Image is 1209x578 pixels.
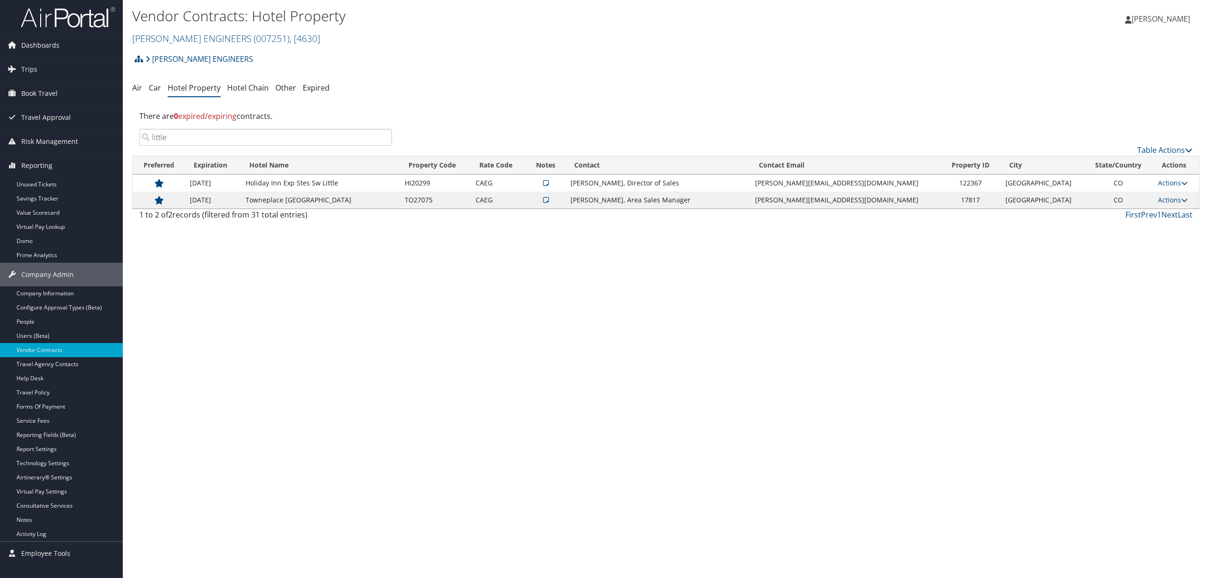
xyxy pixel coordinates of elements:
[1001,192,1084,209] td: [GEOGRAPHIC_DATA]
[139,209,392,225] div: 1 to 2 of records (filtered from 31 total entries)
[275,83,296,93] a: Other
[1158,178,1188,187] a: Actions
[750,192,941,209] td: [PERSON_NAME][EMAIL_ADDRESS][DOMAIN_NAME]
[174,111,237,121] span: expired/expiring
[21,106,71,129] span: Travel Approval
[185,192,241,209] td: [DATE]
[133,156,185,175] th: Preferred: activate to sort column ascending
[289,32,320,45] span: , [ 4630 ]
[1161,209,1178,220] a: Next
[471,156,526,175] th: Rate Code: activate to sort column ascending
[168,83,221,93] a: Hotel Property
[566,192,750,209] td: [PERSON_NAME], Area Sales Manager
[400,175,471,192] td: HI20299
[227,83,269,93] a: Hotel Chain
[750,156,941,175] th: Contact Email: activate to sort column ascending
[1178,209,1192,220] a: Last
[139,129,392,146] input: Search
[254,32,289,45] span: ( 007251 )
[21,82,58,105] span: Book Travel
[132,83,142,93] a: Air
[1132,14,1190,24] span: [PERSON_NAME]
[1001,175,1084,192] td: [GEOGRAPHIC_DATA]
[566,156,750,175] th: Contact: activate to sort column ascending
[1001,156,1084,175] th: City: activate to sort column descending
[21,263,74,286] span: Company Admin
[132,32,320,45] a: [PERSON_NAME] ENGINEERS
[940,175,1001,192] td: 122367
[400,192,471,209] td: TO27075
[1158,195,1188,204] a: Actions
[21,34,60,57] span: Dashboards
[1157,209,1161,220] a: 1
[1137,145,1192,155] a: Table Actions
[1084,192,1153,209] td: CO
[1125,209,1141,220] a: First
[940,156,1001,175] th: Property ID: activate to sort column ascending
[566,175,750,192] td: [PERSON_NAME], Director of Sales
[1084,156,1153,175] th: State/Country: activate to sort column ascending
[145,50,253,68] a: [PERSON_NAME] ENGINEERS
[940,192,1001,209] td: 17817
[526,156,566,175] th: Notes: activate to sort column ascending
[471,192,526,209] td: CAEG
[149,83,161,93] a: Car
[750,175,941,192] td: [PERSON_NAME][EMAIL_ADDRESS][DOMAIN_NAME]
[1153,156,1199,175] th: Actions
[174,111,178,121] strong: 0
[471,175,526,192] td: CAEG
[1125,5,1200,33] a: [PERSON_NAME]
[21,154,52,177] span: Reporting
[1084,175,1153,192] td: CO
[132,103,1200,129] div: There are contracts.
[185,156,241,175] th: Expiration: activate to sort column ascending
[21,6,115,28] img: airportal-logo.png
[21,542,70,565] span: Employee Tools
[241,175,400,192] td: Holiday Inn Exp Stes Sw Little
[21,130,78,153] span: Risk Management
[1141,209,1157,220] a: Prev
[132,6,844,26] h1: Vendor Contracts: Hotel Property
[241,156,400,175] th: Hotel Name: activate to sort column ascending
[168,209,172,220] span: 2
[21,58,37,81] span: Trips
[303,83,330,93] a: Expired
[241,192,400,209] td: Towneplace [GEOGRAPHIC_DATA]
[185,175,241,192] td: [DATE]
[400,156,471,175] th: Property Code: activate to sort column ascending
